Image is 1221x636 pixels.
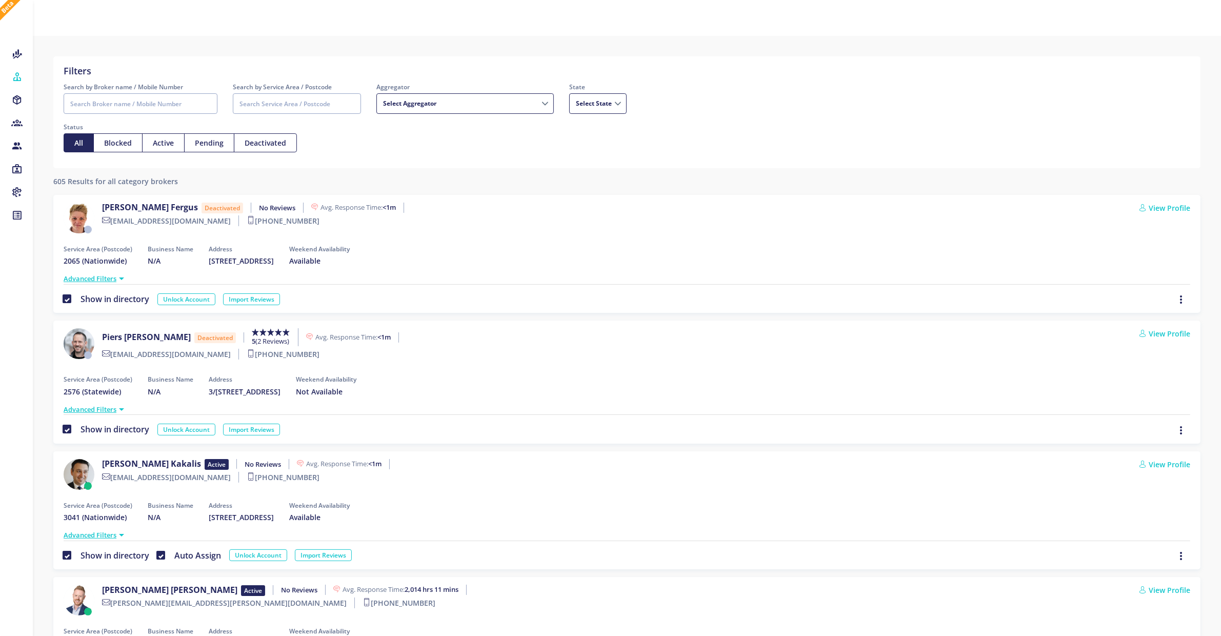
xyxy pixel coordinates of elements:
a: View Profile [1139,328,1190,339]
label: [EMAIL_ADDRESS][DOMAIN_NAME] [102,349,239,360]
a: Import Reviews [295,549,352,561]
h5: [STREET_ADDRESS] [209,257,274,266]
label: Show in directory [76,424,149,435]
a: Unlock Account [157,293,215,305]
span: Deactivated [194,332,236,343]
a: Advanced Filters [64,405,116,415]
label: Auto Assign [170,550,221,561]
span: Active [205,459,229,470]
span: [PERSON_NAME] [171,584,237,595]
a: View Profile [1139,203,1190,213]
h6: Weekend Availability [289,628,350,635]
label: Filters [64,64,91,78]
img: 035f679b-cc34-44d2-91f2-1dfe5529aac8-638168186066176428.png [64,459,94,490]
h5: N/A [148,513,193,522]
h6: Service Area (Postcode) [64,246,132,253]
h6: Business Name [148,376,193,383]
label: Search by Service Area / Postcode [233,82,361,92]
h5: 3041 (Nationwide) [64,513,132,522]
h6: Business Name [148,246,193,253]
label: Search by Broker name / Mobile Number [64,82,217,92]
label: [EMAIL_ADDRESS][DOMAIN_NAME] [102,472,239,483]
button: Blocked [93,133,143,152]
label: Show in directory [76,293,149,305]
button: Active [142,133,185,152]
span: [PERSON_NAME] [102,584,169,595]
div: Advanced Filters [64,405,1190,415]
h6: Address [209,628,274,635]
label: Aggregator [376,82,554,92]
label: Avg. Response Time: [297,459,390,469]
h6: Business Name [148,628,193,635]
h5: 2065 (Nationwide) [64,257,132,266]
a: View Profile [1139,459,1190,470]
span: Deactivated [202,203,243,213]
label: [PHONE_NUMBER] [247,349,319,360]
label: [PERSON_NAME][EMAIL_ADDRESS][PERSON_NAME][DOMAIN_NAME] [102,598,355,608]
label: [PHONE_NUMBER] [247,472,319,483]
label: [PHONE_NUMBER] [363,598,435,608]
a: Import Reviews [223,293,280,305]
button: All [64,133,94,152]
a: Import Reviews [223,424,280,435]
label: Avg. Response Time: [311,203,404,213]
h5: Not Available [296,388,356,396]
span: Fergus [171,202,198,213]
a: Advanced Filters [64,530,116,541]
h5: N/A [148,257,193,266]
span: [PERSON_NAME] [124,331,191,343]
label: [EMAIL_ADDRESS][DOMAIN_NAME] [102,215,239,226]
label: Avg. Response Time: [333,585,467,595]
b: 5 [252,336,255,346]
a: Unlock Account [157,424,215,435]
img: 023683c4-0a5f-49a8-b713-04f7f3c21125-638367381150741842.png [64,328,94,359]
div: Advanced Filters [64,274,1190,284]
span: Piers [102,331,122,343]
span: Kakalis [171,458,201,469]
label: Avg. Response Time: [306,332,399,343]
h5: 2576 (Statewide) [64,388,132,396]
h6: Address [209,246,274,253]
button: Pending [184,133,234,152]
span: [PERSON_NAME] [102,202,169,213]
a: View Profile [1139,585,1190,595]
label: Show in directory [76,550,149,561]
label: State [569,82,627,92]
label: [PHONE_NUMBER] [247,215,319,226]
h6: Address [209,502,274,509]
h6: Weekend Availability [289,502,350,509]
a: Unlock Account [229,549,287,561]
span: Active [241,585,265,596]
h6: Address [209,376,281,383]
h6: Weekend Availability [289,246,350,253]
h6: Service Area (Postcode) [64,628,132,635]
h6: Weekend Availability [296,376,356,383]
h5: Available [289,513,350,522]
img: 03c9e310-5ab6-46f5-a1e9-1fc04ad1707f-637813654016526570.png [64,585,94,615]
span: [PERSON_NAME] [102,458,169,469]
img: 01d03896-f5fe-4e84-b266-5310df37adb0-638283399342361831.png [64,203,94,233]
input: Search Service Area / Postcode [233,93,361,114]
label: Status [64,122,297,132]
h6: Service Area (Postcode) [64,376,132,383]
h6: Service Area (Postcode) [64,502,132,509]
b: 2,014 hrs 11 mins [405,585,458,594]
h5: N/A [148,388,193,396]
span: (2 Reviews) [252,336,289,346]
a: Advanced Filters [64,274,116,284]
b: <1m [377,332,391,342]
b: No Reviews [259,203,295,212]
div: Advanced Filters [64,530,1190,541]
h5: [STREET_ADDRESS] [209,513,274,522]
b: No Reviews [245,460,281,469]
h6: Business Name [148,502,193,509]
input: Search Broker name / Mobile Number [64,93,217,114]
label: 605 Results for all category brokers [53,176,178,187]
h5: Available [289,257,350,266]
b: <1m [368,459,382,468]
button: Deactivated [234,133,297,152]
b: No Reviews [281,585,317,594]
b: <1m [383,203,396,212]
h5: 3/[STREET_ADDRESS] [209,388,281,396]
